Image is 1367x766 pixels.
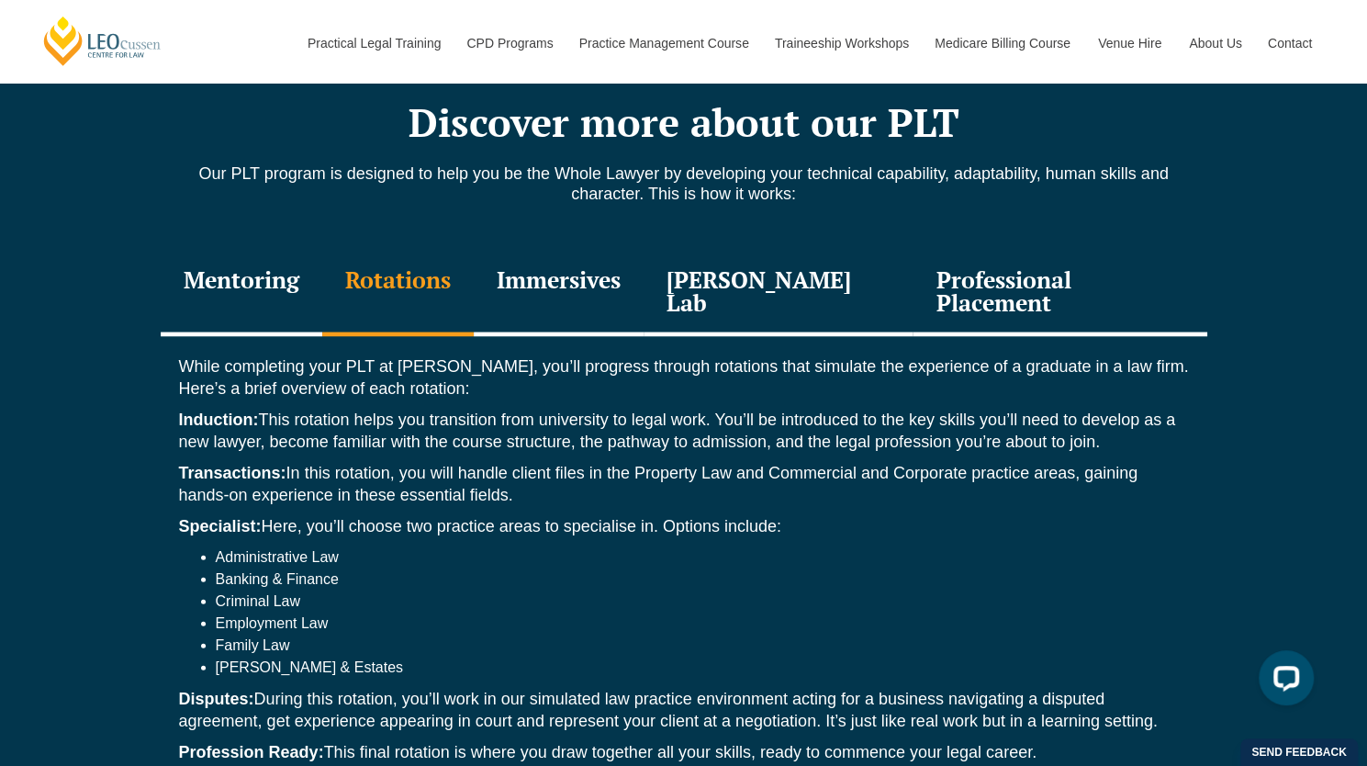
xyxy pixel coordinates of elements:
p: Our PLT program is designed to help you be the Whole Lawyer by developing your technical capabili... [161,163,1207,203]
p: This final rotation is where you draw together all your skills, ready to commence your legal career. [179,740,1189,762]
a: About Us [1175,4,1254,83]
a: CPD Programs [453,4,565,83]
strong: Profession Ready: [179,742,324,760]
div: Professional Placement [913,249,1206,336]
h2: Discover more about our PLT [161,98,1207,144]
div: Mentoring [161,249,322,336]
iframe: LiveChat chat widget [1244,643,1321,720]
div: [PERSON_NAME] Lab [644,249,913,336]
p: Here, you’ll choose two practice areas to specialise in. Options include: [179,514,1189,536]
div: Immersives [474,249,644,336]
a: Medicare Billing Course [921,4,1084,83]
a: Venue Hire [1084,4,1175,83]
li: Employment Law [216,612,1189,634]
p: This rotation helps you transition from university to legal work. You’ll be introduced to the key... [179,408,1189,452]
a: [PERSON_NAME] Centre for Law [41,15,163,67]
li: Administrative Law [216,546,1189,568]
a: Contact [1254,4,1326,83]
li: [PERSON_NAME] & Estates [216,656,1189,678]
strong: Induction: [179,410,259,428]
a: Traineeship Workshops [761,4,921,83]
p: While completing your PLT at [PERSON_NAME], you’ll progress through rotations that simulate the e... [179,355,1189,399]
li: Banking & Finance [216,568,1189,590]
p: During this rotation, you’ll work in our simulated law practice environment acting for a business... [179,687,1189,731]
li: Family Law [216,634,1189,656]
li: Criminal Law [216,590,1189,612]
div: Rotations [322,249,474,336]
strong: Disputes: [179,689,254,707]
a: Practice Management Course [566,4,761,83]
a: Practical Legal Training [294,4,454,83]
strong: Specialist: [179,516,262,535]
strong: Transactions: [179,463,286,481]
p: In this rotation, you will handle client files in the Property Law and Commercial and Corporate p... [179,461,1189,505]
